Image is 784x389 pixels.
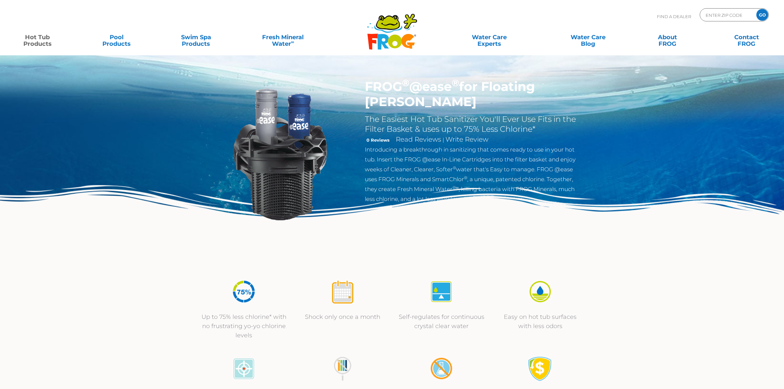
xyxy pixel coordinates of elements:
[204,79,355,230] img: InLineWeir_Front_High_inserting-v2.png
[365,79,580,109] h1: FROG @ease for Floating [PERSON_NAME]
[330,279,355,304] img: icon-atease-shock-once
[464,175,467,180] sup: ®
[705,10,749,20] input: Zip Code Form
[365,145,580,204] p: Introducing a breakthrough in sanitizing that comes ready to use in your hot tub. Insert the FROG...
[396,135,441,143] a: Read Reviews
[452,77,459,89] sup: ®
[657,8,691,25] p: Find A Dealer
[201,312,287,340] p: Up to 75% less chlorine* with no frustrating yo-yo chlorine levels
[291,39,294,44] sup: ∞
[300,312,386,321] p: Shock only once a month
[453,165,456,170] sup: ®
[498,312,583,331] p: Easy on hot tub surfaces with less odors
[636,31,698,44] a: AboutFROG
[446,135,488,143] a: Write Review
[756,9,768,21] input: GO
[366,137,390,143] strong: 0 Reviews
[365,114,580,134] h2: The Easiest Hot Tub Sanitizer You'll Ever Use Fits in the Filter Basket & uses up to 75% Less Chl...
[443,137,444,143] span: |
[231,356,256,381] img: Single Color Match — Easy Reading with FROG® @ease® Test Strips
[716,31,777,44] a: ContactFROG
[528,279,553,304] img: Easy on Swim Spa Surfaces & Less Odor — FROG® Gentle Water Care
[429,356,454,381] img: No Mixing Chemicals — FROG® Pre-Filled, Easy Water Care
[86,31,148,44] a: PoolProducts
[402,77,409,89] sup: ®
[399,312,484,331] p: Self-regulates for continuous crystal clear water
[330,356,355,381] img: No Constant Monitoring — FROG® Self-Regulating Water Care
[244,31,321,44] a: Fresh MineralWater∞
[231,279,256,304] img: 75% Less Chlorine — FROG® Fresh Mineral Water® Advantage
[439,31,539,44] a: Water CareExperts
[528,356,553,381] img: Money-Back & Satisfaction Guarantee — FROG® Promise of Quality
[7,31,68,44] a: Hot TubProducts
[429,279,454,304] img: icon-atease-self-regulates
[165,31,227,44] a: Swim SpaProducts
[557,31,619,44] a: Water CareBlog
